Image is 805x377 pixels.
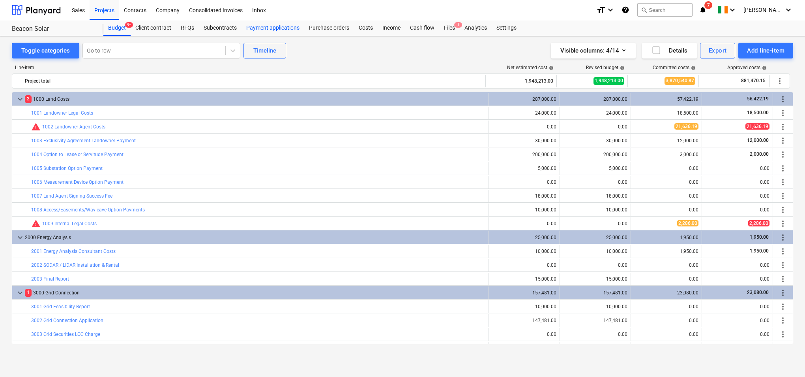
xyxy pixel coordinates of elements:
[749,151,769,157] span: 2,000.00
[778,302,788,311] span: More actions
[405,20,439,36] div: Cash flow
[746,290,769,295] span: 23,080.00
[31,110,93,116] a: 1001 Landowner Legal Costs
[784,5,793,15] i: keyboard_arrow_down
[689,66,696,70] span: help
[25,93,485,106] div: 1000 Land Costs
[778,288,788,298] span: More actions
[31,207,145,213] a: 1008 Access/Easements/Wayleave Option Payments
[634,207,698,213] div: 0.00
[12,43,79,58] button: Toggle categories
[563,221,627,226] div: 0.00
[766,339,805,377] div: Chat Widget
[551,43,636,58] button: Visible columns:4/14
[563,138,627,143] div: 30,000.00
[12,25,94,33] div: Beacon Solar
[747,45,784,56] div: Add line-item
[749,234,769,240] span: 1,950.00
[21,45,70,56] div: Toggle categories
[31,179,124,185] a: 1006 Measurement Device Option Payment
[634,138,698,143] div: 12,000.00
[778,247,788,256] span: More actions
[31,152,124,157] a: 1004 Option to Lease or Servitude Payment
[563,96,627,102] div: 287,000.00
[705,318,769,323] div: 0.00
[492,110,556,116] div: 24,000.00
[705,276,769,282] div: 0.00
[507,65,554,70] div: Net estimated cost
[492,96,556,102] div: 287,000.00
[760,66,767,70] span: help
[31,318,103,323] a: 3002 Grid Connection Application
[778,191,788,201] span: More actions
[778,316,788,325] span: More actions
[563,193,627,199] div: 18,000.00
[665,77,695,85] span: 3,870,540.87
[778,164,788,173] span: More actions
[378,20,405,36] a: Income
[199,20,241,36] div: Subcontracts
[492,179,556,185] div: 0.00
[778,136,788,145] span: More actions
[563,110,627,116] div: 24,000.00
[746,138,769,143] span: 12,000.00
[709,45,727,56] div: Export
[593,77,624,85] span: 1,948,213.00
[738,43,793,58] button: Add line-item
[25,287,485,299] div: 3000 Grid Connection
[637,3,693,17] button: Search
[42,221,97,226] a: 1009 Internal Legal Costs
[31,193,112,199] a: 1007 Land Agent Signing Success Fee
[778,233,788,242] span: More actions
[634,332,698,337] div: 0.00
[634,276,698,282] div: 0.00
[492,221,556,226] div: 0.00
[634,166,698,171] div: 0.00
[634,96,698,102] div: 57,422.19
[492,166,556,171] div: 5,000.00
[618,66,625,70] span: help
[651,45,687,56] div: Details
[634,152,698,157] div: 3,000.00
[622,5,629,15] i: Knowledge base
[563,235,627,240] div: 25,000.00
[31,343,41,353] span: Committed costs exceed revised budget
[778,274,788,284] span: More actions
[31,122,41,132] span: Committed costs exceed revised budget
[176,20,199,36] a: RFQs
[563,290,627,296] div: 157,481.00
[634,304,698,309] div: 0.00
[778,122,788,132] span: More actions
[15,288,25,298] span: keyboard_arrow_down
[634,179,698,185] div: 0.00
[563,249,627,254] div: 10,000.00
[31,304,90,309] a: 3001 Grid Feasibility Report
[560,45,626,56] div: Visible columns : 4/14
[745,123,769,130] span: 21,636.19
[460,20,492,36] div: Analytics
[705,193,769,199] div: 0.00
[103,20,131,36] a: Budget9+
[243,43,286,58] button: Timeline
[704,1,712,9] span: 7
[492,276,556,282] div: 15,000.00
[727,65,767,70] div: Approved costs
[31,262,119,268] a: 2002 SODAR / LIDAR Installation & Rental
[775,76,784,86] span: More actions
[492,290,556,296] div: 157,481.00
[596,5,606,15] i: format_size
[705,262,769,268] div: 0.00
[131,20,176,36] a: Client contract
[492,262,556,268] div: 0.00
[746,110,769,115] span: 18,500.00
[705,332,769,337] div: 0.00
[439,20,460,36] a: Files1
[634,110,698,116] div: 18,500.00
[241,20,304,36] a: Payment applications
[700,43,736,58] button: Export
[439,20,460,36] div: Files
[454,22,462,28] span: 1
